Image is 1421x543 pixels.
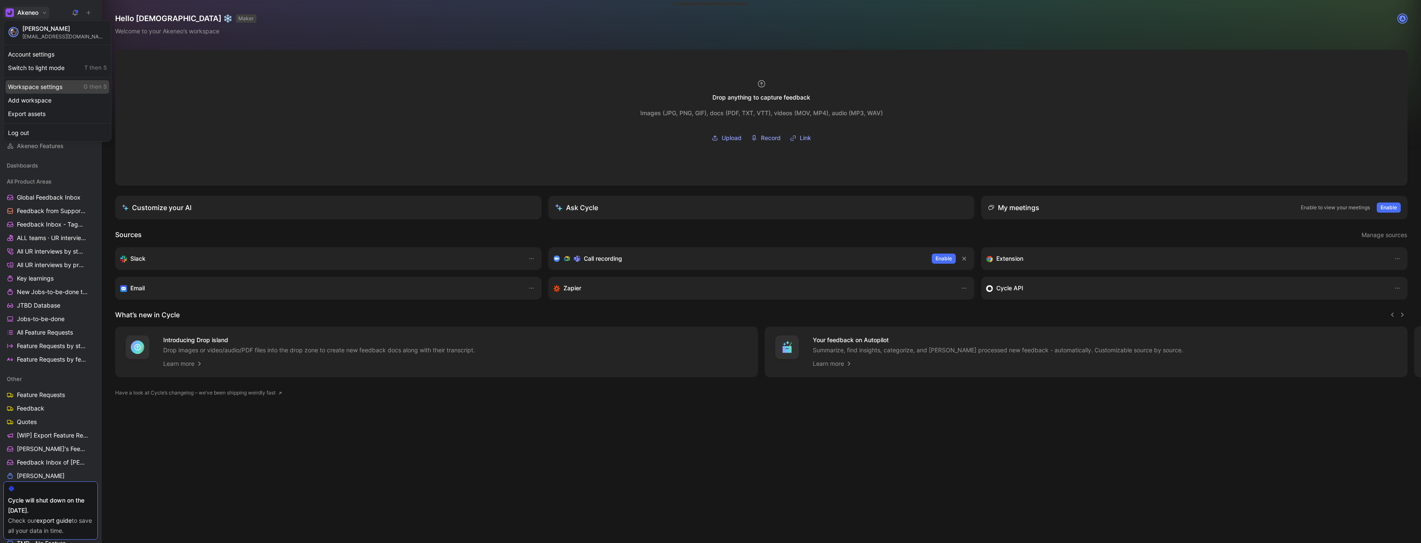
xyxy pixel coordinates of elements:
div: Switch to light mode [5,61,109,75]
div: AkeneoAkeneo [3,20,111,142]
div: Account settings [5,48,109,61]
span: T then S [84,64,107,72]
div: Add workspace [5,94,109,107]
img: avatar [9,28,18,36]
div: [EMAIL_ADDRESS][DOMAIN_NAME] [22,33,107,40]
div: Workspace settings [5,80,109,94]
div: [PERSON_NAME] [22,25,107,32]
div: Log out [5,126,109,140]
span: G then S [84,83,107,91]
div: Export assets [5,107,109,121]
